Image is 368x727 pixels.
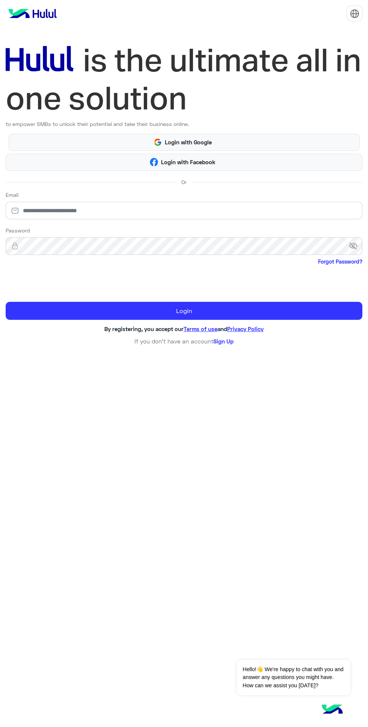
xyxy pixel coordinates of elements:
label: Email [6,191,18,199]
button: Login with Facebook [6,154,362,171]
iframe: reCAPTCHA [6,267,120,296]
a: Terms of use [184,325,217,332]
img: hululLoginTitle_EN.svg [6,41,362,117]
p: to empower SMBs to unlock their potential and take their business online. [6,120,362,128]
img: tab [350,9,359,18]
span: visibility_off [349,239,362,253]
span: By registering, you accept our [104,325,184,332]
button: Login [6,302,362,320]
img: hulul-logo.png [319,697,345,723]
a: Sign Up [213,338,234,345]
a: Privacy Policy [227,325,264,332]
span: and [217,325,227,332]
img: logo [6,6,60,21]
span: Login with Google [162,138,214,147]
img: Facebook [150,158,158,166]
a: Forgot Password? [318,258,362,265]
img: lock [6,242,24,250]
img: Google [154,138,162,147]
h6: If you don’t have an account [6,338,362,345]
span: Login with Facebook [158,158,218,166]
span: Or [181,178,187,186]
button: Login with Google [9,134,360,151]
span: Hello!👋 We're happy to chat with you and answer any questions you might have. How can we assist y... [237,660,350,695]
img: email [6,207,24,214]
label: Password [6,226,30,234]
